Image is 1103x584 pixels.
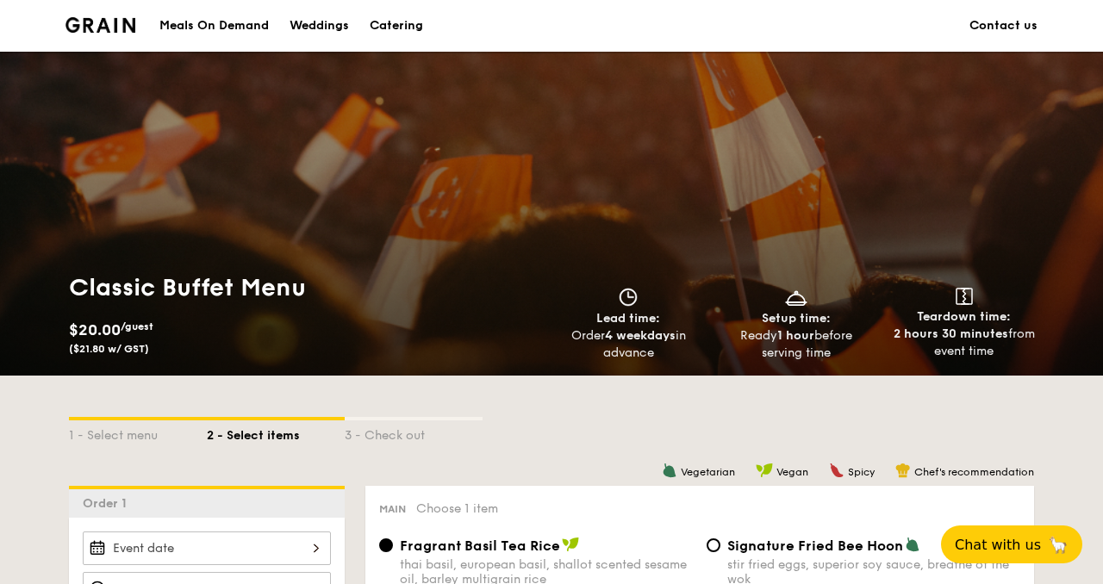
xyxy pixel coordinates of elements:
span: Lead time: [596,311,660,326]
span: 🦙 [1048,535,1069,555]
img: icon-vegetarian.fe4039eb.svg [905,537,920,552]
span: Order 1 [83,496,134,511]
input: Signature Fried Bee Hoonstir fried eggs, superior soy sauce, breathe of the wok [707,538,720,552]
div: Order in advance [551,327,706,362]
div: 3 - Check out [345,420,483,444]
span: /guest [121,320,153,332]
img: icon-vegetarian.fe4039eb.svg [662,463,677,478]
span: Fragrant Basil Tea Rice [400,537,560,554]
div: from event time [887,326,1041,360]
a: Logotype [65,17,135,33]
img: icon-dish.430c3a2e.svg [783,288,809,307]
span: Main [379,503,406,515]
div: 2 - Select items [207,420,345,444]
span: Teardown time: [917,309,1011,324]
strong: 1 hour [777,328,814,343]
span: Chef's recommendation [914,466,1034,478]
span: Setup time: [762,311,831,326]
h1: Classic Buffet Menu [69,272,545,303]
img: icon-teardown.65201eee.svg [956,288,973,305]
img: icon-vegan.f8ff3823.svg [562,537,579,552]
input: Fragrant Basil Tea Ricethai basil, european basil, shallot scented sesame oil, barley multigrain ... [379,538,393,552]
span: $20.00 [69,320,121,339]
span: Choose 1 item [416,501,498,516]
span: Spicy [848,466,875,478]
strong: 4 weekdays [605,328,676,343]
div: Ready before serving time [720,327,874,362]
img: icon-vegan.f8ff3823.svg [756,463,773,478]
button: Chat with us🦙 [941,525,1082,563]
input: Event date [83,531,331,565]
span: Signature Fried Bee Hoon [727,537,903,554]
span: Vegetarian [681,466,735,478]
span: Chat with us [955,537,1041,553]
span: ($21.80 w/ GST) [69,343,149,355]
img: icon-chef-hat.a58ddaea.svg [895,463,911,478]
div: 1 - Select menu [69,420,207,444]
img: icon-spicy.37a8142b.svg [829,463,844,478]
strong: 2 hours 30 minutes [894,326,1008,341]
img: icon-clock.2db775ea.svg [615,288,641,307]
img: Grain [65,17,135,33]
span: Vegan [776,466,808,478]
